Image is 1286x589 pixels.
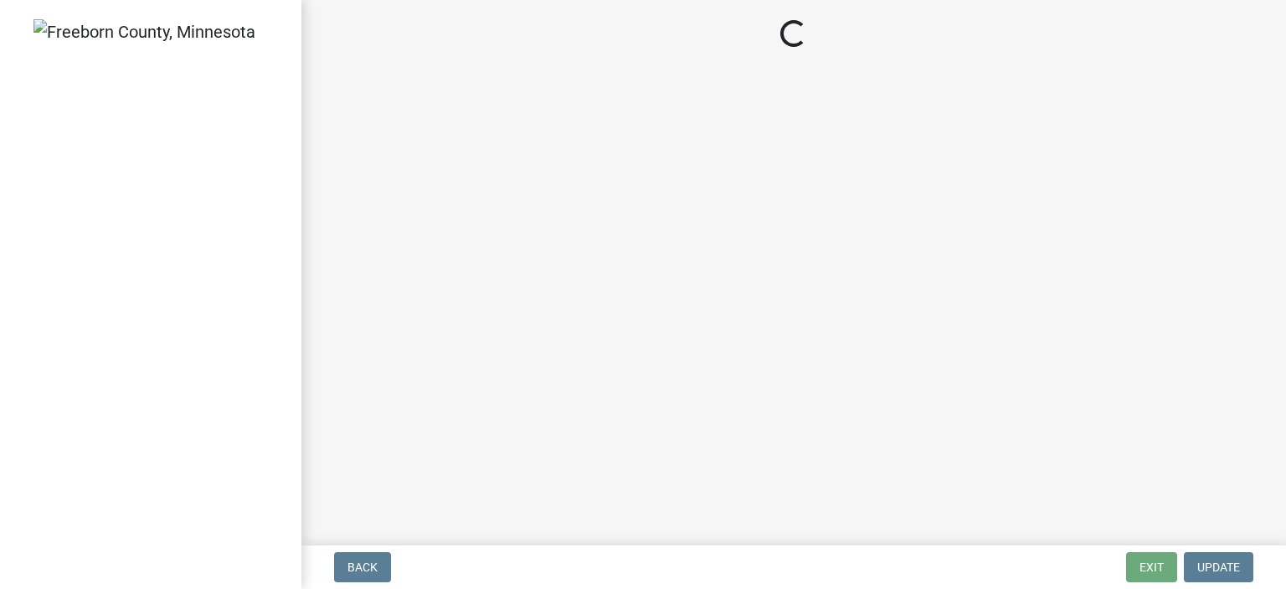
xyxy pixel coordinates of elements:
[1197,561,1240,574] span: Update
[334,552,391,582] button: Back
[1184,552,1253,582] button: Update
[33,19,255,44] img: Freeborn County, Minnesota
[347,561,378,574] span: Back
[1126,552,1177,582] button: Exit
